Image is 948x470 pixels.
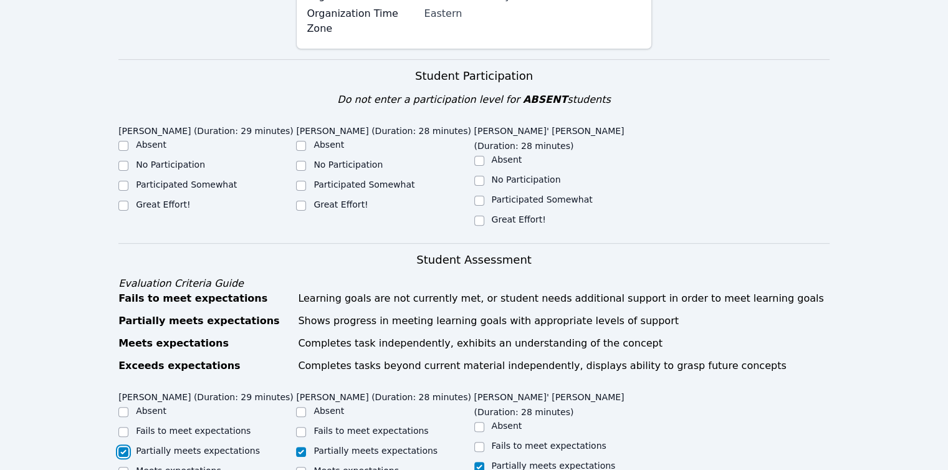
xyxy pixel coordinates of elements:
[492,175,561,185] label: No Participation
[298,291,830,306] div: Learning goals are not currently met, or student needs additional support in order to meet learni...
[314,180,414,189] label: Participated Somewhat
[424,6,641,21] div: Eastern
[474,120,652,153] legend: [PERSON_NAME]' [PERSON_NAME] (Duration: 28 minutes)
[492,155,522,165] label: Absent
[136,180,237,189] label: Participated Somewhat
[474,386,652,420] legend: [PERSON_NAME]' [PERSON_NAME] (Duration: 28 minutes)
[118,291,290,306] div: Fails to meet expectations
[136,199,190,209] label: Great Effort!
[492,421,522,431] label: Absent
[118,386,294,405] legend: [PERSON_NAME] (Duration: 29 minutes)
[136,446,260,456] label: Partially meets expectations
[523,94,567,105] span: ABSENT
[118,276,830,291] div: Evaluation Criteria Guide
[492,214,546,224] label: Great Effort!
[118,120,294,138] legend: [PERSON_NAME] (Duration: 29 minutes)
[298,358,830,373] div: Completes tasks beyond current material independently, displays ability to grasp future concepts
[118,67,830,85] h3: Student Participation
[136,140,166,150] label: Absent
[118,92,830,107] div: Do not enter a participation level for students
[136,426,251,436] label: Fails to meet expectations
[314,140,344,150] label: Absent
[118,358,290,373] div: Exceeds expectations
[314,426,428,436] label: Fails to meet expectations
[298,314,830,329] div: Shows progress in meeting learning goals with appropriate levels of support
[296,386,471,405] legend: [PERSON_NAME] (Duration: 28 minutes)
[314,199,368,209] label: Great Effort!
[296,120,471,138] legend: [PERSON_NAME] (Duration: 28 minutes)
[118,251,830,269] h3: Student Assessment
[136,160,205,170] label: No Participation
[314,406,344,416] label: Absent
[314,160,383,170] label: No Participation
[118,314,290,329] div: Partially meets expectations
[314,446,438,456] label: Partially meets expectations
[492,194,593,204] label: Participated Somewhat
[136,406,166,416] label: Absent
[307,6,416,36] label: Organization Time Zone
[492,441,606,451] label: Fails to meet expectations
[118,336,290,351] div: Meets expectations
[298,336,830,351] div: Completes task independently, exhibits an understanding of the concept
